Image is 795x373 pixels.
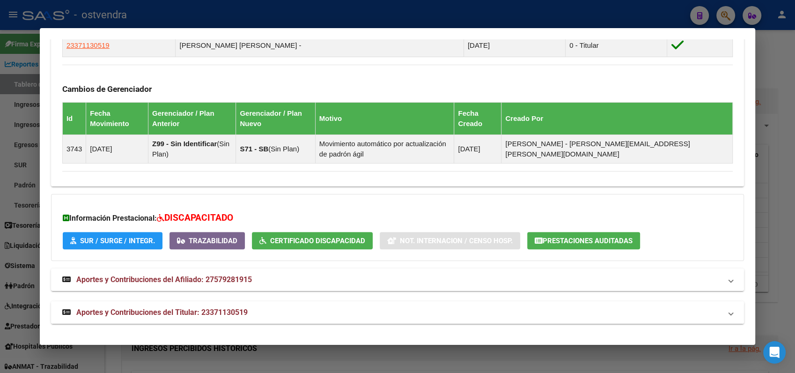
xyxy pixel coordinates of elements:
mat-expansion-panel-header: Aportes y Contribuciones del Titular: 23371130519 [51,301,744,324]
th: Fecha Creado [454,103,501,135]
span: Sin Plan [271,145,297,153]
th: Gerenciador / Plan Nuevo [236,103,315,135]
td: [DATE] [454,135,501,164]
td: [PERSON_NAME] - [PERSON_NAME][EMAIL_ADDRESS][PERSON_NAME][DOMAIN_NAME] [501,135,733,164]
button: Certificado Discapacidad [252,232,373,249]
span: Trazabilidad [189,237,237,245]
td: [DATE] [464,34,565,57]
span: Aportes y Contribuciones del Titular: 23371130519 [76,308,248,317]
strong: S71 - SB [240,145,268,153]
h3: Información Prestacional: [63,211,732,225]
mat-expansion-panel-header: Aportes y Contribuciones del Afiliado: 27579281915 [51,269,744,291]
span: Aportes y Contribuciones del Afiliado: 27579281915 [76,275,252,284]
td: Movimiento automático por actualización de padrón ágil [315,135,454,164]
td: [PERSON_NAME] [PERSON_NAME] - [176,34,464,57]
th: Id [62,103,86,135]
button: SUR / SURGE / INTEGR. [63,232,162,249]
span: Not. Internacion / Censo Hosp. [400,237,513,245]
h3: Cambios de Gerenciador [62,84,733,94]
td: [DATE] [86,135,148,164]
button: Not. Internacion / Censo Hosp. [380,232,520,249]
th: Fecha Movimiento [86,103,148,135]
button: Prestaciones Auditadas [527,232,640,249]
th: Motivo [315,103,454,135]
td: ( ) [236,135,315,164]
span: DISCAPACITADO [164,212,233,223]
button: Trazabilidad [169,232,245,249]
th: Gerenciador / Plan Anterior [148,103,236,135]
th: Creado Por [501,103,733,135]
td: 0 - Titular [566,34,667,57]
div: Open Intercom Messenger [763,341,786,364]
td: 3743 [62,135,86,164]
td: ( ) [148,135,236,164]
span: SUR / SURGE / INTEGR. [80,237,155,245]
span: 23371130519 [66,41,110,49]
span: Prestaciones Auditadas [543,237,633,245]
strong: Z99 - Sin Identificar [152,140,217,148]
span: Certificado Discapacidad [270,237,365,245]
